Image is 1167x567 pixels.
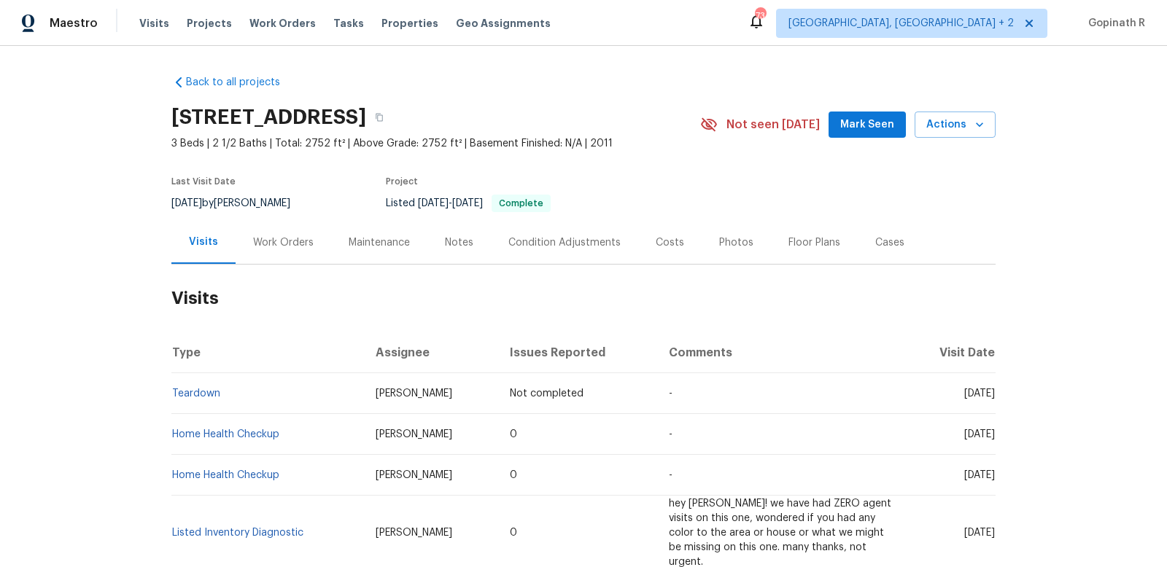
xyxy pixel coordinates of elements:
[656,235,684,250] div: Costs
[669,498,891,567] span: hey [PERSON_NAME]! we have had ZERO agent visits on this one, wondered if you had any color to th...
[171,110,366,125] h2: [STREET_ADDRESS]
[669,388,672,399] span: -
[376,388,452,399] span: [PERSON_NAME]
[386,177,418,186] span: Project
[172,388,220,399] a: Teardown
[376,470,452,480] span: [PERSON_NAME]
[187,16,232,31] span: Projects
[172,528,303,538] a: Listed Inventory Diagnostic
[719,235,753,250] div: Photos
[788,235,840,250] div: Floor Plans
[418,198,483,208] span: -
[171,136,700,151] span: 3 Beds | 2 1/2 Baths | Total: 2752 ft² | Above Grade: 2752 ft² | Basement Finished: N/A | 2011
[829,112,906,138] button: Mark Seen
[726,117,820,132] span: Not seen [DATE]
[669,470,672,480] span: -
[510,470,517,480] span: 0
[50,16,98,31] span: Maestro
[915,112,996,138] button: Actions
[788,16,1014,31] span: [GEOGRAPHIC_DATA], [GEOGRAPHIC_DATA] + 2
[875,235,904,250] div: Cases
[249,16,316,31] span: Work Orders
[171,195,308,212] div: by [PERSON_NAME]
[669,429,672,439] span: -
[253,235,314,250] div: Work Orders
[840,116,894,134] span: Mark Seen
[381,16,438,31] span: Properties
[510,388,583,399] span: Not completed
[171,332,364,373] th: Type
[452,198,483,208] span: [DATE]
[510,528,517,538] span: 0
[366,104,392,130] button: Copy Address
[364,332,498,373] th: Assignee
[333,18,364,28] span: Tasks
[171,198,202,208] span: [DATE]
[376,429,452,439] span: [PERSON_NAME]
[376,528,452,538] span: [PERSON_NAME]
[445,235,473,250] div: Notes
[926,116,984,134] span: Actions
[172,429,279,439] a: Home Health Checkup
[510,429,517,439] span: 0
[171,265,996,332] h2: Visits
[508,235,621,250] div: Condition Adjustments
[171,75,311,90] a: Back to all projects
[964,470,995,480] span: [DATE]
[755,9,765,23] div: 73
[964,429,995,439] span: [DATE]
[139,16,169,31] span: Visits
[493,199,549,208] span: Complete
[189,235,218,249] div: Visits
[498,332,658,373] th: Issues Reported
[171,177,236,186] span: Last Visit Date
[964,528,995,538] span: [DATE]
[964,388,995,399] span: [DATE]
[349,235,410,250] div: Maintenance
[172,470,279,480] a: Home Health Checkup
[1082,16,1145,31] span: Gopinath R
[386,198,551,208] span: Listed
[904,332,996,373] th: Visit Date
[657,332,904,373] th: Comments
[418,198,449,208] span: [DATE]
[456,16,551,31] span: Geo Assignments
